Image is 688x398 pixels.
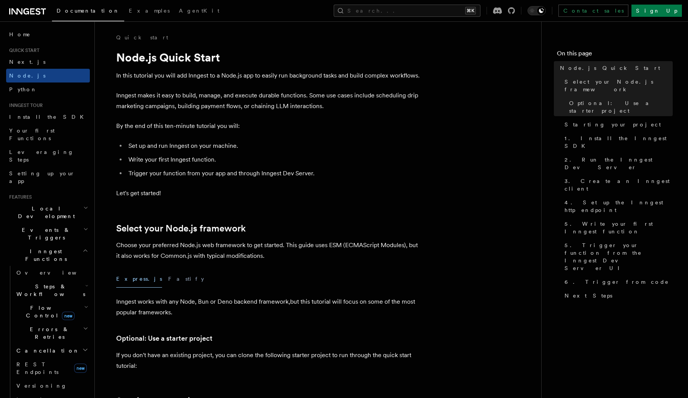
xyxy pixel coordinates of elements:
span: new [74,364,87,373]
a: Optional: Use a starter project [116,333,213,344]
a: 5. Trigger your function from the Inngest Dev Server UI [561,238,673,275]
span: Flow Control [13,304,84,319]
h1: Node.js Quick Start [116,50,422,64]
h4: On this page [557,49,673,61]
a: Next Steps [561,289,673,303]
li: Set up and run Inngest on your machine. [126,141,422,151]
a: Documentation [52,2,124,21]
a: 6. Trigger from code [561,275,673,289]
span: Cancellation [13,347,80,354]
span: Inngest tour [6,102,43,108]
button: Steps & Workflows [13,280,90,301]
li: Write your first Inngest function. [126,154,422,165]
span: Steps & Workflows [13,283,85,298]
button: Inngest Functions [6,244,90,266]
p: By the end of this ten-minute tutorial you will: [116,121,422,131]
button: Cancellation [13,344,90,358]
li: Trigger your function from your app and through Inngest Dev Server. [126,168,422,179]
button: Flow Controlnew [13,301,90,322]
a: Contact sales [558,5,628,17]
span: REST Endpoints [16,361,58,375]
span: Next Steps [565,292,612,299]
button: Express.js [116,270,162,288]
a: Starting your project [561,118,673,131]
span: 2. Run the Inngest Dev Server [565,156,673,171]
a: 3. Create an Inngest client [561,174,673,196]
span: 5. Write your first Inngest function [565,220,673,235]
span: 4. Set up the Inngest http endpoint [565,199,673,214]
span: Install the SDK [9,114,88,120]
p: In this tutorial you will add Inngest to a Node.js app to easily run background tasks and build c... [116,70,422,81]
span: Select your Node.js framework [565,78,673,93]
a: 1. Install the Inngest SDK [561,131,673,153]
a: Python [6,83,90,96]
span: Documentation [57,8,120,14]
span: 6. Trigger from code [565,278,669,286]
span: Inngest Functions [6,248,83,263]
kbd: ⌘K [465,7,476,15]
a: Home [6,28,90,41]
span: AgentKit [179,8,219,14]
a: Your first Functions [6,124,90,145]
span: Starting your project [565,121,661,128]
a: Overview [13,266,90,280]
span: Node.js Quick Start [560,64,660,72]
span: Local Development [6,205,83,220]
a: AgentKit [174,2,224,21]
button: Fastify [168,270,204,288]
span: 5. Trigger your function from the Inngest Dev Server UI [565,241,673,272]
span: Quick start [6,47,39,53]
a: Versioning [13,379,90,393]
span: 1. Install the Inngest SDK [565,134,673,150]
a: Optional: Use a starter project [566,96,673,118]
button: Search...⌘K [334,5,480,17]
span: Optional: Use a starter project [569,99,673,115]
span: Errors & Retries [13,325,83,341]
p: Choose your preferred Node.js web framework to get started. This guide uses ESM (ECMAScript Modul... [116,240,422,261]
a: REST Endpointsnew [13,358,90,379]
span: Next.js [9,59,45,65]
a: Select your Node.js framework [561,75,673,96]
span: Node.js [9,73,45,79]
a: 5. Write your first Inngest function [561,217,673,238]
button: Events & Triggers [6,223,90,244]
span: Features [6,194,32,200]
a: Install the SDK [6,110,90,124]
a: Node.js [6,69,90,83]
span: Python [9,86,37,92]
span: Leveraging Steps [9,149,74,163]
button: Local Development [6,202,90,223]
span: Events & Triggers [6,226,83,241]
a: Examples [124,2,174,21]
span: new [62,312,75,320]
p: Inngest makes it easy to build, manage, and execute durable functions. Some use cases include sch... [116,90,422,112]
span: 3. Create an Inngest client [565,177,673,193]
a: Node.js Quick Start [557,61,673,75]
span: Setting up your app [9,170,75,184]
a: Sign Up [631,5,682,17]
span: Your first Functions [9,128,55,141]
span: Versioning [16,383,67,389]
span: Overview [16,270,95,276]
button: Toggle dark mode [527,6,546,15]
a: Leveraging Steps [6,145,90,167]
p: If you don't have an existing project, you can clone the following starter project to run through... [116,350,422,371]
span: Examples [129,8,170,14]
a: 4. Set up the Inngest http endpoint [561,196,673,217]
p: Inngest works with any Node, Bun or Deno backend framework,but this tutorial will focus on some o... [116,296,422,318]
span: Home [9,31,31,38]
a: 2. Run the Inngest Dev Server [561,153,673,174]
a: Setting up your app [6,167,90,188]
button: Errors & Retries [13,322,90,344]
a: Select your Node.js framework [116,223,246,234]
a: Next.js [6,55,90,69]
a: Quick start [116,34,168,41]
p: Let's get started! [116,188,422,199]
